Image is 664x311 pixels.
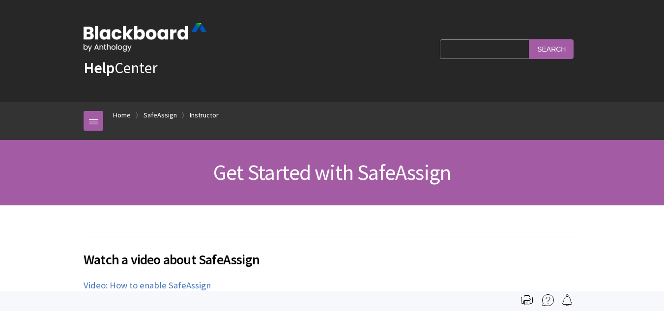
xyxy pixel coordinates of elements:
a: SafeAssign [144,109,177,121]
img: More help [542,294,554,306]
input: Search [529,39,574,58]
img: Print [521,294,533,306]
span: Get Started with SafeAssign [213,159,451,186]
a: HelpCenter [84,58,157,78]
strong: Help [84,58,115,78]
a: Video: How to enable SafeAssign [84,280,211,291]
a: Instructor [190,109,219,121]
img: Blackboard by Anthology [84,23,206,52]
h2: Watch a video about SafeAssign [84,237,580,270]
img: Follow this page [561,294,573,306]
a: Home [113,109,131,121]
